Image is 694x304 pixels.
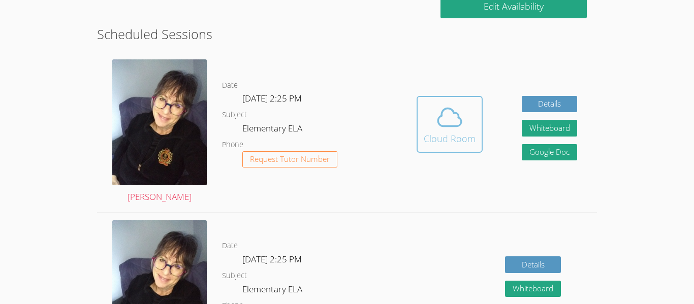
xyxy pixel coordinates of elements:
button: Whiteboard [505,281,561,297]
img: avatar.png [112,59,207,185]
dd: Elementary ELA [242,121,304,139]
a: Details [522,96,578,113]
button: Whiteboard [522,120,578,137]
dt: Date [222,79,238,92]
button: Cloud Room [417,96,483,153]
a: [PERSON_NAME] [112,59,207,205]
a: Details [505,256,561,273]
dt: Phone [222,139,243,151]
button: Request Tutor Number [242,151,337,168]
a: Google Doc [522,144,578,161]
span: [DATE] 2:25 PM [242,92,302,104]
dt: Subject [222,109,247,121]
dt: Subject [222,269,247,282]
div: Cloud Room [424,131,476,146]
span: [DATE] 2:25 PM [242,253,302,265]
dt: Date [222,240,238,252]
dd: Elementary ELA [242,282,304,299]
h2: Scheduled Sessions [97,24,597,44]
span: Request Tutor Number [250,155,330,163]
